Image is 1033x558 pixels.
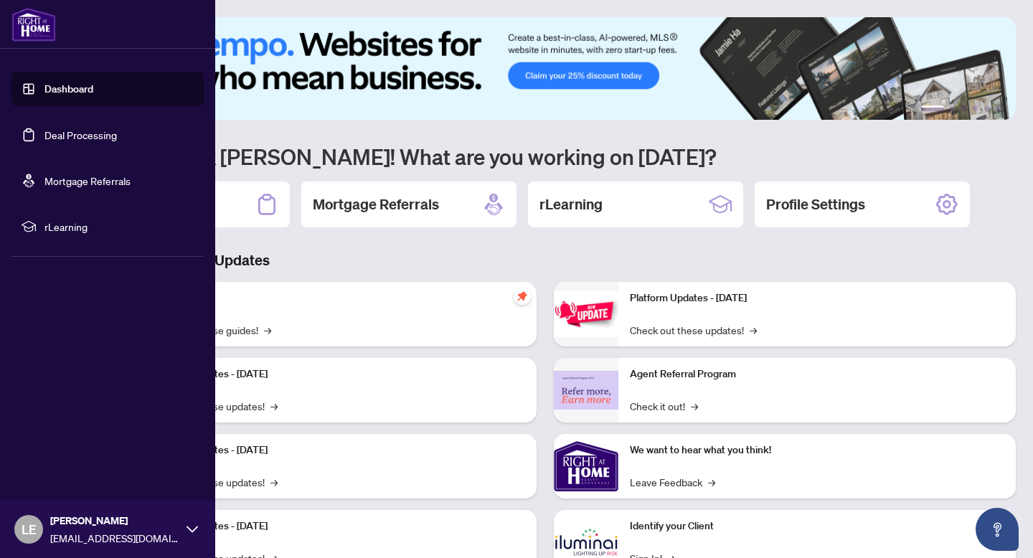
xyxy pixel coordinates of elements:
[973,105,978,111] button: 4
[44,174,131,187] a: Mortgage Referrals
[151,519,525,534] p: Platform Updates - [DATE]
[539,194,603,214] h2: rLearning
[151,443,525,458] p: Platform Updates - [DATE]
[996,105,1001,111] button: 6
[270,474,278,490] span: →
[630,474,715,490] a: Leave Feedback→
[514,288,531,305] span: pushpin
[691,398,698,414] span: →
[630,519,1004,534] p: Identify your Client
[50,513,179,529] span: [PERSON_NAME]
[75,17,1016,120] img: Slide 0
[950,105,956,111] button: 2
[50,530,179,546] span: [EMAIL_ADDRESS][DOMAIN_NAME]
[630,290,1004,306] p: Platform Updates - [DATE]
[554,371,618,410] img: Agent Referral Program
[766,194,865,214] h2: Profile Settings
[961,105,967,111] button: 3
[750,322,757,338] span: →
[44,219,194,235] span: rLearning
[151,290,525,306] p: Self-Help
[75,143,1016,170] h1: Welcome back [PERSON_NAME]! What are you working on [DATE]?
[921,105,944,111] button: 1
[554,291,618,336] img: Platform Updates - June 23, 2025
[984,105,990,111] button: 5
[630,398,698,414] a: Check it out!→
[270,398,278,414] span: →
[11,7,56,42] img: logo
[264,322,271,338] span: →
[708,474,715,490] span: →
[313,194,439,214] h2: Mortgage Referrals
[630,322,757,338] a: Check out these updates!→
[630,443,1004,458] p: We want to hear what you think!
[44,82,93,95] a: Dashboard
[976,508,1019,551] button: Open asap
[554,434,618,498] img: We want to hear what you think!
[151,367,525,382] p: Platform Updates - [DATE]
[630,367,1004,382] p: Agent Referral Program
[22,519,37,539] span: LE
[44,128,117,141] a: Deal Processing
[75,250,1016,270] h3: Brokerage & Industry Updates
